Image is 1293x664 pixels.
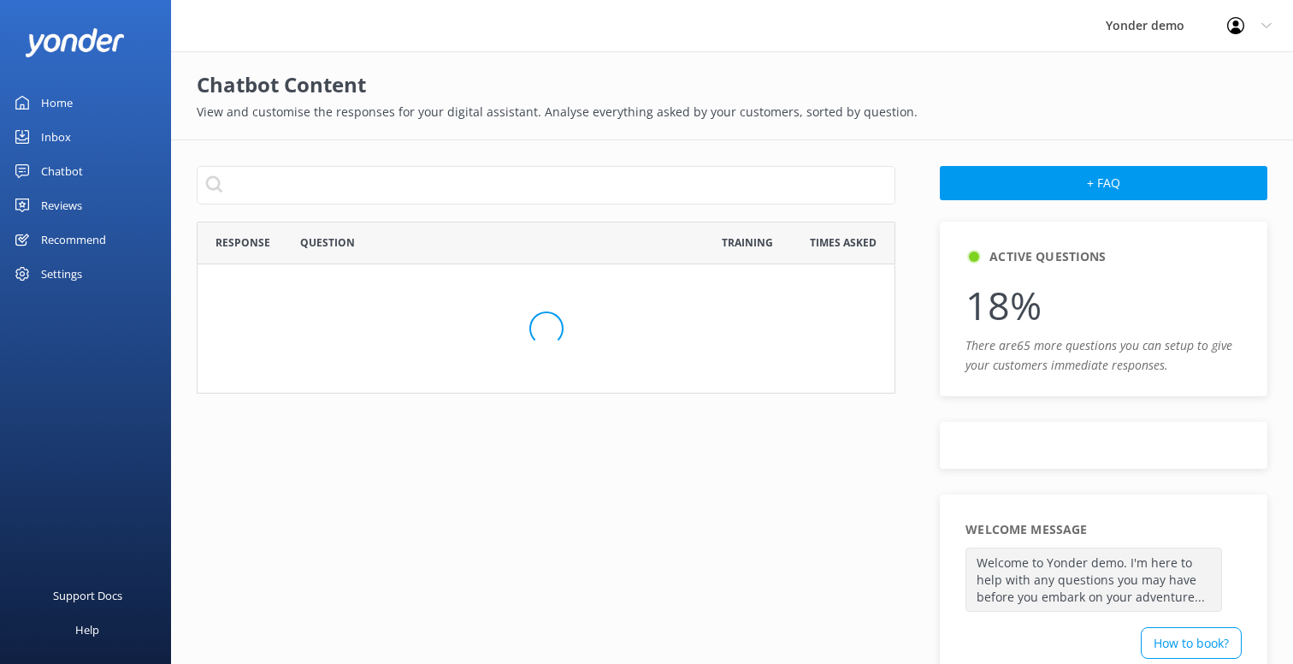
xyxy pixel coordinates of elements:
p: 18% [965,275,1242,336]
span: Times Asked [810,234,877,251]
div: Support Docs [53,578,122,613]
div: Inbox [41,120,71,154]
p: Welcome to Yonder demo. I'm here to help with any questions you may have before you embark on you... [965,548,1222,612]
p: View and customise the responses for your digital assistant. Analyse everything asked by your cus... [197,103,1267,122]
span: Training [722,234,773,251]
div: Home [41,86,73,120]
h5: Welcome Message [965,520,1087,539]
h2: Chatbot Content [197,68,1267,101]
div: Help [75,613,99,647]
div: How to book? [1141,627,1242,659]
div: Reviews [41,188,82,222]
span: Response [215,234,270,251]
i: There are 65 more questions you can setup to give your customers immediate responses. [965,337,1232,372]
button: + FAQ [940,166,1267,200]
div: Settings [41,257,82,291]
div: Recommend [41,222,106,257]
div: grid [197,264,895,393]
h5: Active Questions [989,247,1106,266]
div: Chatbot [41,154,83,188]
span: Question [300,234,355,251]
img: yonder-white-logo.png [26,28,124,56]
